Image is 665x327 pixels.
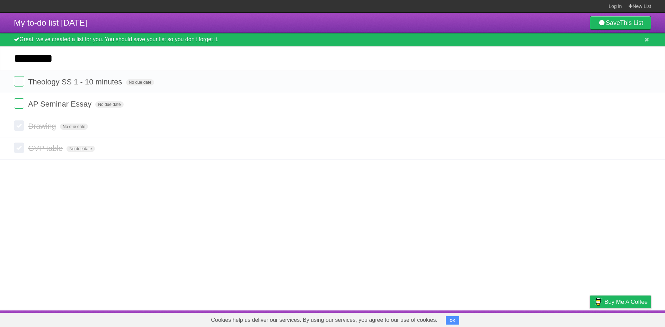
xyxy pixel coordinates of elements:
[620,19,643,26] b: This List
[581,312,599,325] a: Privacy
[28,100,93,108] span: AP Seminar Essay
[608,312,651,325] a: Suggest a feature
[590,16,651,30] a: SaveThis List
[95,101,123,108] span: No due date
[590,296,651,308] a: Buy me a coffee
[66,146,95,152] span: No due date
[14,143,24,153] label: Done
[126,79,154,85] span: No due date
[28,78,124,86] span: Theology SS 1 - 10 minutes
[557,312,573,325] a: Terms
[446,316,459,325] button: OK
[593,296,603,308] img: Buy me a coffee
[14,76,24,87] label: Done
[28,122,58,130] span: Drawing
[14,18,87,27] span: My to-do list [DATE]
[204,313,444,327] span: Cookies help us deliver our services. By using our services, you agree to our use of cookies.
[14,120,24,131] label: Done
[14,98,24,109] label: Done
[28,144,64,153] span: GVP table
[604,296,648,308] span: Buy me a coffee
[498,312,512,325] a: About
[521,312,549,325] a: Developers
[60,124,88,130] span: No due date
